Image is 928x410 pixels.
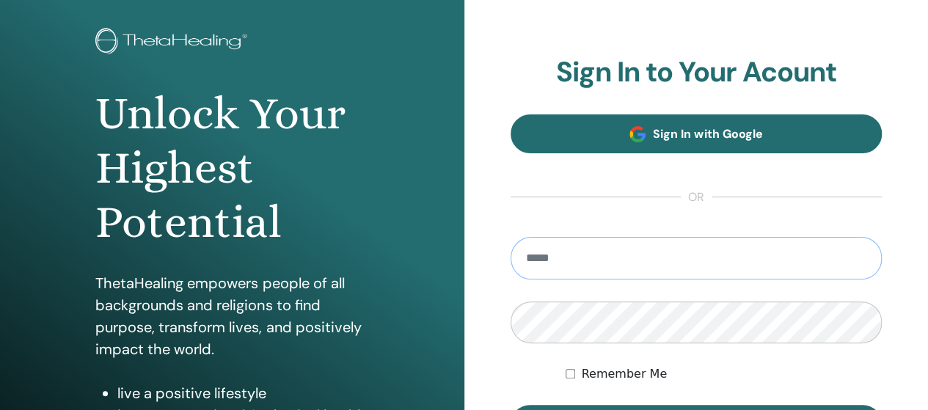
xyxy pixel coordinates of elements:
[566,365,882,383] div: Keep me authenticated indefinitely or until I manually logout
[511,114,883,153] a: Sign In with Google
[653,126,762,142] span: Sign In with Google
[117,382,368,404] li: live a positive lifestyle
[95,87,368,250] h1: Unlock Your Highest Potential
[95,272,368,360] p: ThetaHealing empowers people of all backgrounds and religions to find purpose, transform lives, a...
[511,56,883,89] h2: Sign In to Your Acount
[581,365,667,383] label: Remember Me
[681,188,712,206] span: or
